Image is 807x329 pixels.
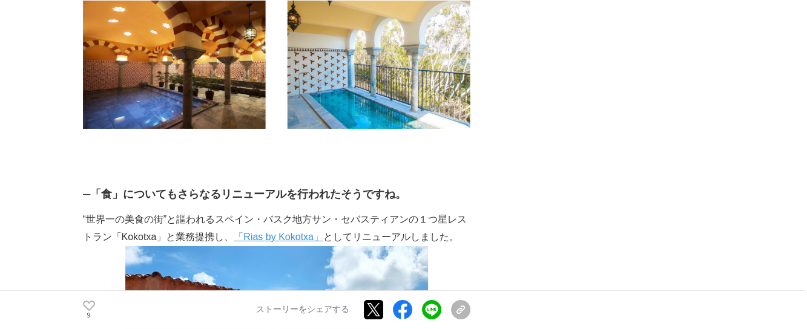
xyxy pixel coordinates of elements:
[83,1,470,129] img: thumbnail_db98ccb0-c7f5-11ee-8cd3-8b6712890f85.png
[83,186,470,203] h3: ─「食」についてもさらなるリニューアルを行われたそうですね。
[83,313,95,319] p: 9
[234,232,323,242] a: 「Rias by Kokotxa」
[256,305,349,316] p: ストーリーをシェアする
[83,211,470,246] p: “世界一の美食の街”と謳われるスペイン・バスク地方サン・セバスティアンの１つ星レストラン「Kokotxa」と業務提携し、 としてリニューアルしました。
